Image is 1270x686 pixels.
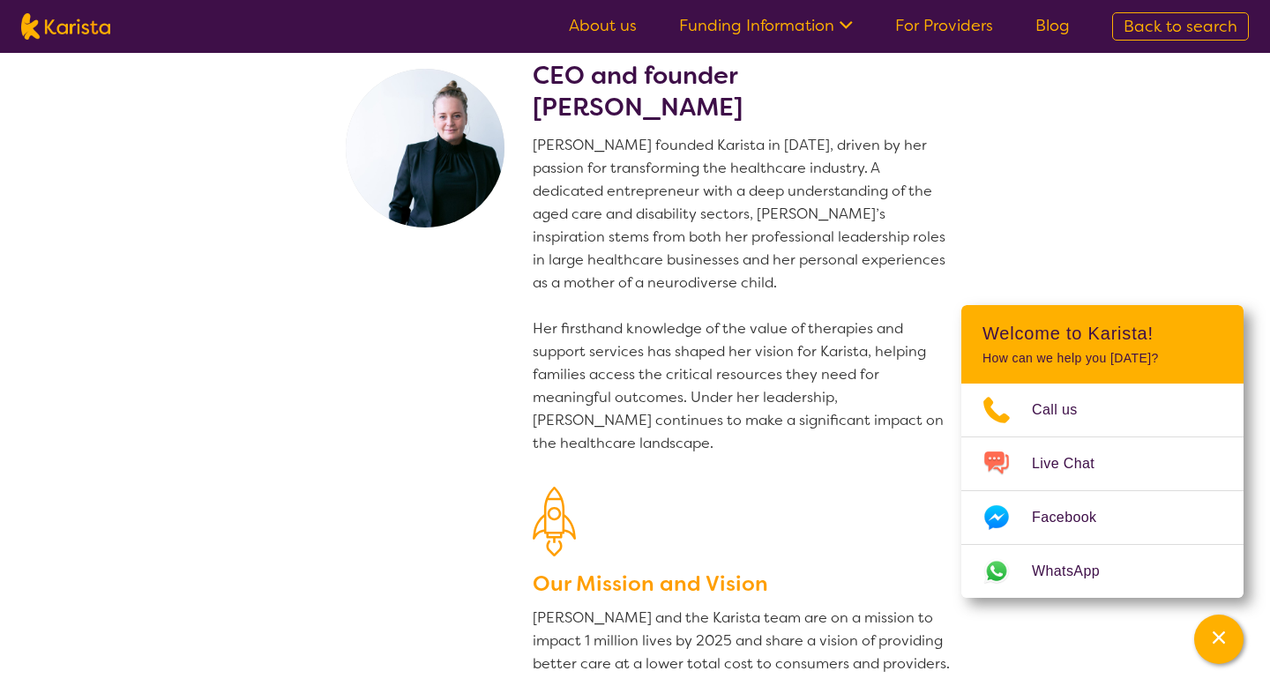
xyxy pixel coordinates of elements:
[1194,615,1244,664] button: Channel Menu
[1032,558,1121,585] span: WhatsApp
[1032,504,1117,531] span: Facebook
[895,15,993,36] a: For Providers
[533,568,952,600] h3: Our Mission and Vision
[1035,15,1070,36] a: Blog
[961,305,1244,598] div: Channel Menu
[533,487,576,556] img: Our Mission
[1032,397,1099,423] span: Call us
[21,13,110,40] img: Karista logo
[1032,451,1116,477] span: Live Chat
[982,323,1222,344] h2: Welcome to Karista!
[982,351,1222,366] p: How can we help you [DATE]?
[533,607,952,675] p: [PERSON_NAME] and the Karista team are on a mission to impact 1 million lives by 2025 and share a...
[533,134,952,455] p: [PERSON_NAME] founded Karista in [DATE], driven by her passion for transforming the healthcare in...
[533,60,952,123] h2: CEO and founder [PERSON_NAME]
[569,15,637,36] a: About us
[1124,16,1237,37] span: Back to search
[679,15,853,36] a: Funding Information
[961,545,1244,598] a: Web link opens in a new tab.
[1112,12,1249,41] a: Back to search
[961,384,1244,598] ul: Choose channel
